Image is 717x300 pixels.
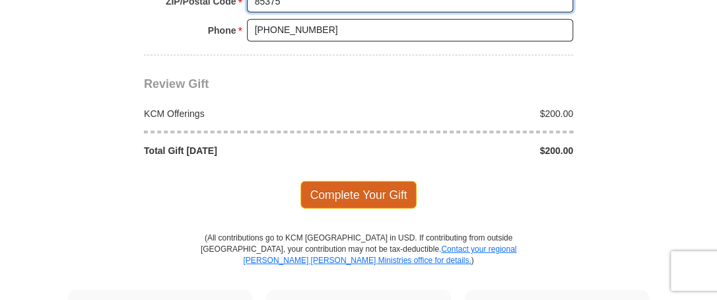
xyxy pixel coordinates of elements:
[144,77,209,91] span: Review Gift
[137,107,359,120] div: KCM Offerings
[358,144,580,157] div: $200.00
[200,233,517,290] p: (All contributions go to KCM [GEOGRAPHIC_DATA] in USD. If contributing from outside [GEOGRAPHIC_D...
[300,181,417,209] span: Complete Your Gift
[137,144,359,157] div: Total Gift [DATE]
[208,21,236,40] strong: Phone
[358,107,580,120] div: $200.00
